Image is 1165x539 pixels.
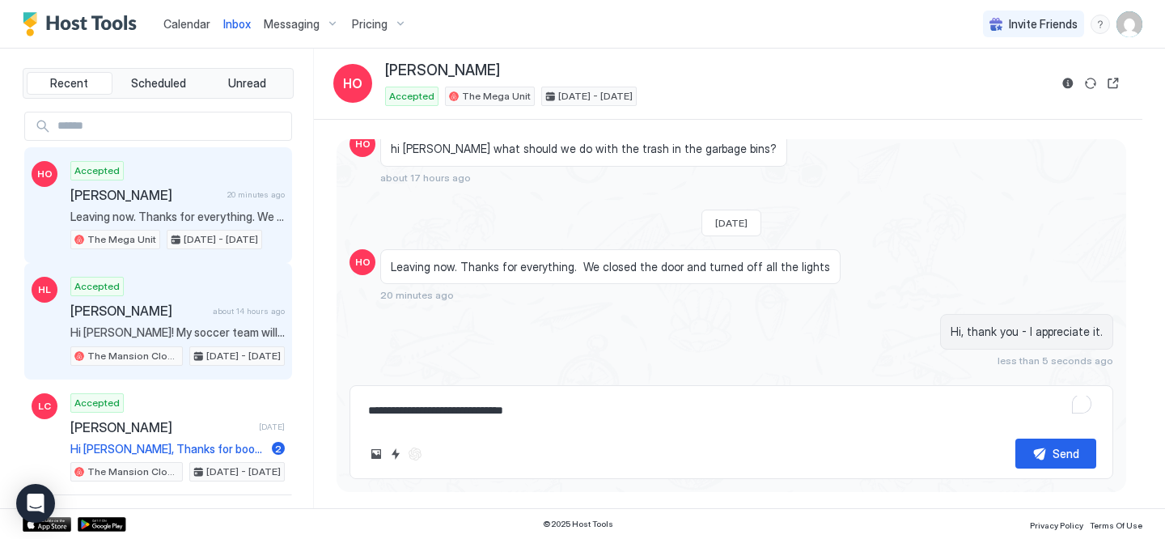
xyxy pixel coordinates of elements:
span: HO [355,255,371,269]
span: Accepted [74,279,120,294]
span: [PERSON_NAME] [70,303,206,319]
span: The Mega Unit [87,232,156,247]
span: Accepted [389,89,434,104]
span: [PERSON_NAME] [70,419,252,435]
button: Open reservation [1104,74,1123,93]
span: © 2025 Host Tools [543,519,613,529]
div: Open Intercom Messenger [16,484,55,523]
div: tab-group [23,68,294,99]
span: 20 minutes ago [380,289,454,301]
span: Inbox [223,17,251,31]
span: [DATE] - [DATE] [206,349,281,363]
span: [DATE] - [DATE] [184,232,258,247]
button: Recent [27,72,112,95]
button: Sync reservation [1081,74,1100,93]
span: [DATE] [259,422,285,432]
span: Calendar [163,17,210,31]
span: about 17 hours ago [380,172,471,184]
span: HO [343,74,362,93]
button: Reservation information [1058,74,1078,93]
span: The Mansion Close to the City [87,349,179,363]
span: [DATE] - [DATE] [558,89,633,104]
a: Privacy Policy [1030,516,1083,533]
span: The Mansion Close to the City [87,465,179,479]
span: The Mega Unit [462,89,531,104]
span: Leaving now. Thanks for everything. We closed the door and turned off all the lights [70,210,285,224]
span: Scheduled [131,76,186,91]
span: HO [37,167,53,181]
span: Hi, thank you - I appreciate it. [951,325,1103,339]
span: LC [38,399,51,414]
button: Send [1015,439,1096,469]
span: Leaving now. Thanks for everything. We closed the door and turned off all the lights [391,260,830,274]
span: 20 minutes ago [227,189,285,200]
span: Messaging [264,17,320,32]
span: Unread [228,76,266,91]
span: Invite Friends [1009,17,1078,32]
span: 2 [275,443,282,455]
button: Quick reply [386,444,405,464]
a: Inbox [223,15,251,32]
a: Terms Of Use [1090,516,1142,533]
span: hi [PERSON_NAME] what should we do with the trash in the garbage bins? [391,142,777,156]
div: Send [1053,445,1079,462]
span: [DATE] [715,217,748,229]
input: Input Field [51,112,291,140]
span: Hi [PERSON_NAME], Thanks for booking our place. I'll send you more details including check-in ins... [70,442,265,456]
a: Calendar [163,15,210,32]
span: Privacy Policy [1030,520,1083,530]
span: Accepted [74,163,120,178]
span: Terms Of Use [1090,520,1142,530]
span: less than 5 seconds ago [998,354,1113,367]
span: [PERSON_NAME] [70,187,221,203]
a: App Store [23,517,71,532]
div: User profile [1116,11,1142,37]
textarea: To enrich screen reader interactions, please activate Accessibility in Grammarly extension settings [366,396,1096,426]
span: [DATE] - [DATE] [206,465,281,479]
span: Hi [PERSON_NAME]! My soccer team will have a Chinese tournament in nyc on Aug 29-1st weekend, we ... [70,325,285,340]
a: Host Tools Logo [23,12,144,36]
span: Pricing [352,17,388,32]
button: Unread [204,72,290,95]
button: Upload image [366,444,386,464]
span: Recent [50,76,88,91]
a: Google Play Store [78,517,126,532]
button: Scheduled [116,72,201,95]
span: [PERSON_NAME] [385,62,500,80]
span: Accepted [74,396,120,410]
span: HL [38,282,51,297]
span: HO [355,137,371,151]
span: about 14 hours ago [213,306,285,316]
div: menu [1091,15,1110,34]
